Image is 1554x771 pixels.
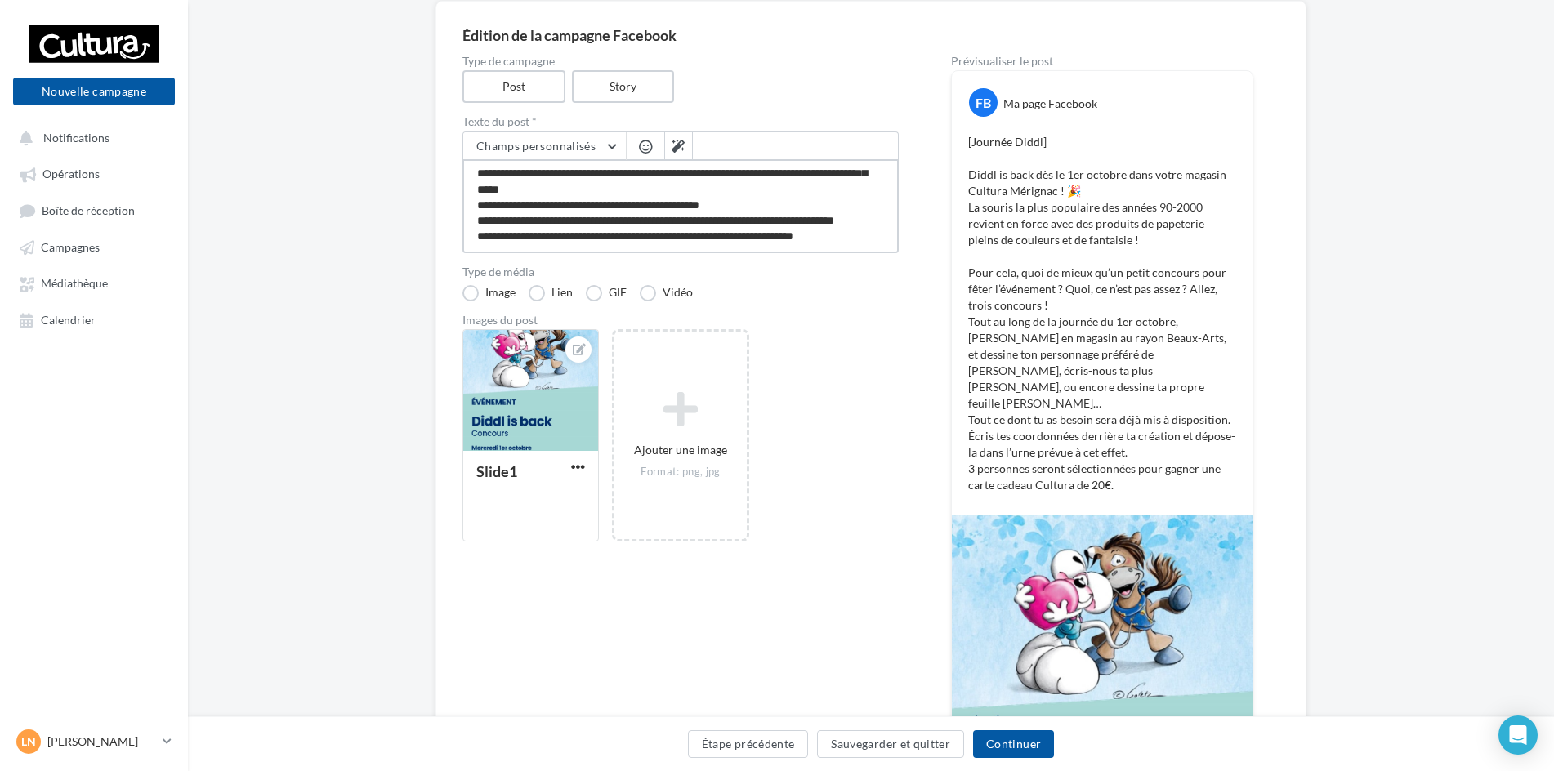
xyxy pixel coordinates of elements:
[462,116,899,127] label: Texte du post *
[13,726,175,757] a: Ln [PERSON_NAME]
[586,285,627,301] label: GIF
[817,730,964,758] button: Sauvegarder et quitter
[10,158,178,188] a: Opérations
[10,195,178,225] a: Boîte de réception
[572,70,675,103] label: Story
[10,123,172,152] button: Notifications
[462,314,899,326] div: Images du post
[529,285,573,301] label: Lien
[688,730,809,758] button: Étape précédente
[43,131,109,145] span: Notifications
[1498,715,1538,755] div: Open Intercom Messenger
[640,285,693,301] label: Vidéo
[969,88,998,117] div: FB
[462,285,516,301] label: Image
[462,28,1279,42] div: Édition de la campagne Facebook
[21,733,36,750] span: Ln
[951,56,1253,67] div: Prévisualiser le post
[41,240,100,254] span: Campagnes
[10,305,178,334] a: Calendrier
[463,132,626,160] button: Champs personnalisés
[41,313,96,327] span: Calendrier
[462,70,565,103] label: Post
[973,730,1054,758] button: Continuer
[476,139,596,153] span: Champs personnalisés
[41,277,108,291] span: Médiathèque
[1003,96,1097,112] div: Ma page Facebook
[42,203,135,217] span: Boîte de réception
[10,268,178,297] a: Médiathèque
[10,232,178,261] a: Campagnes
[42,167,100,181] span: Opérations
[462,266,899,278] label: Type de média
[47,733,156,750] p: [PERSON_NAME]
[462,56,899,67] label: Type de campagne
[476,462,517,480] div: Slide1
[968,134,1236,493] p: [Journée Diddl] Diddl is back dès le 1er octobre dans votre magasin Cultura Mérignac ! 🎉 La souri...
[13,78,175,105] button: Nouvelle campagne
